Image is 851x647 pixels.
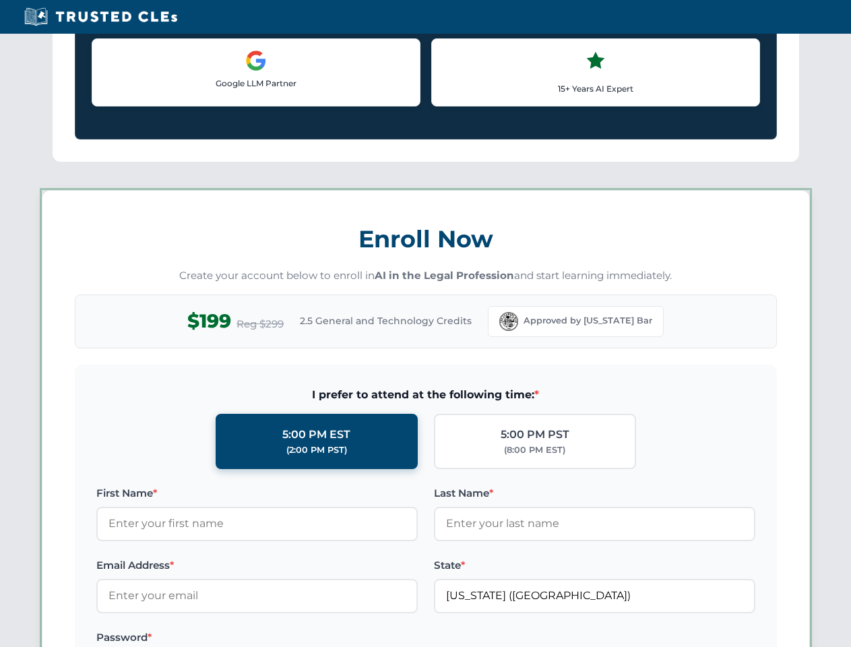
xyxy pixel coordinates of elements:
label: Password [96,629,418,646]
h3: Enroll Now [75,218,777,260]
label: State [434,557,755,574]
img: Google [245,50,267,71]
span: I prefer to attend at the following time: [96,386,755,404]
label: First Name [96,485,418,501]
input: Enter your email [96,579,418,613]
img: Florida Bar [499,312,518,331]
p: Google LLM Partner [103,77,409,90]
span: 2.5 General and Technology Credits [300,313,472,328]
input: Enter your first name [96,507,418,541]
div: 5:00 PM PST [501,426,569,443]
label: Email Address [96,557,418,574]
input: Florida (FL) [434,579,755,613]
strong: AI in the Legal Profession [375,269,514,282]
span: Approved by [US_STATE] Bar [524,314,652,328]
span: $199 [187,306,231,336]
label: Last Name [434,485,755,501]
input: Enter your last name [434,507,755,541]
p: Create your account below to enroll in and start learning immediately. [75,268,777,284]
div: 5:00 PM EST [282,426,350,443]
p: 15+ Years AI Expert [443,82,749,95]
div: (2:00 PM PST) [286,443,347,457]
img: Trusted CLEs [20,7,181,27]
div: (8:00 PM EST) [504,443,565,457]
span: Reg $299 [237,316,284,332]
